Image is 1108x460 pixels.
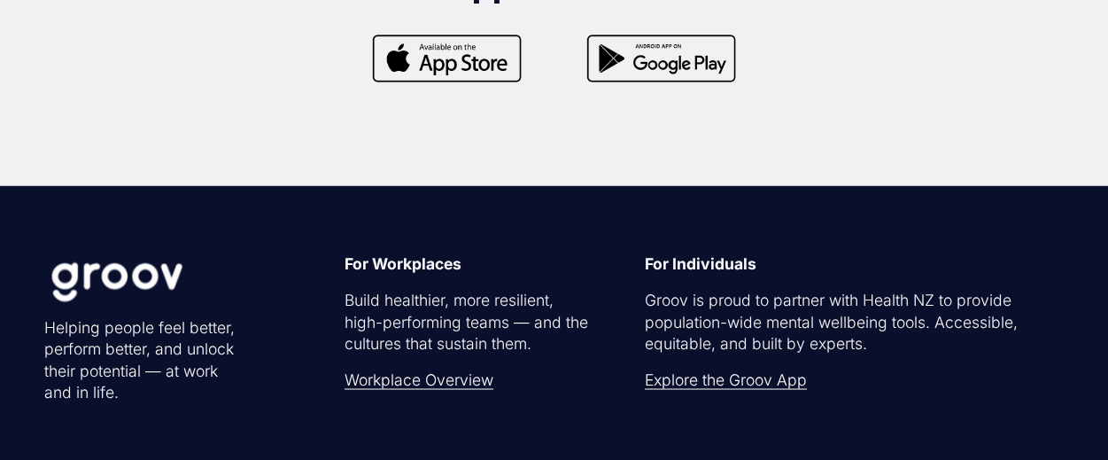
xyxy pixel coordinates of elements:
a: Workplace Overview [345,369,493,391]
p: Groov is proud to partner with Health NZ to provide population-wide mental wellbeing tools. Acces... [645,289,1021,355]
strong: For Individuals [645,254,756,273]
p: Helping people feel better, perform better, and unlock their potential — at work and in life. [44,316,249,403]
p: Build healthier, more resilient, high-performing teams — and the cultures that sustain them. [345,289,592,355]
a: Explore the Groov App [645,369,807,391]
strong: For Workplaces [345,254,461,273]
